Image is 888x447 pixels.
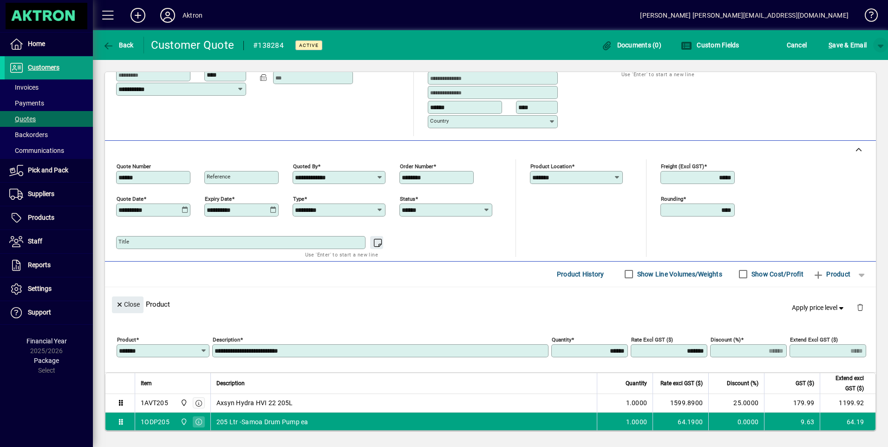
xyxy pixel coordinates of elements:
[661,195,683,202] mat-label: Rounding
[626,398,647,408] span: 1.0000
[552,336,571,342] mat-label: Quantity
[216,398,293,408] span: Axsyn Hydra HVI 22 205L
[117,195,144,202] mat-label: Quote date
[659,398,703,408] div: 1599.8900
[430,118,449,124] mat-label: Country
[621,69,694,79] mat-hint: Use 'Enter' to start a new line
[400,195,415,202] mat-label: Status
[28,190,54,197] span: Suppliers
[764,394,820,413] td: 179.99
[659,417,703,427] div: 64.1900
[299,42,319,48] span: Active
[293,195,304,202] mat-label: Type
[820,394,875,413] td: 1199.92
[635,270,722,279] label: Show Line Volumes/Weights
[5,301,93,324] a: Support
[750,270,803,279] label: Show Cost/Profit
[213,336,240,342] mat-label: Description
[5,95,93,111] a: Payments
[660,378,703,388] span: Rate excl GST ($)
[305,249,378,260] mat-hint: Use 'Enter' to start a new line
[34,357,59,364] span: Package
[788,299,849,316] button: Apply price level
[9,147,64,154] span: Communications
[820,413,875,431] td: 64.19
[216,417,308,427] span: 205 Ltr -Samoa Drum Pump ea
[28,214,54,221] span: Products
[557,267,604,282] span: Product History
[28,166,68,174] span: Pick and Pack
[9,99,44,107] span: Payments
[829,38,867,53] span: ave & Email
[631,336,673,342] mat-label: Rate excl GST ($)
[813,267,850,282] span: Product
[5,33,93,56] a: Home
[28,309,51,316] span: Support
[178,398,189,408] span: Central
[112,296,144,313] button: Close
[28,64,59,71] span: Customers
[400,163,433,169] mat-label: Order number
[178,417,189,427] span: Central
[858,2,876,32] a: Knowledge Base
[626,417,647,427] span: 1.0000
[118,238,129,245] mat-label: Title
[141,417,170,427] div: 1ODP205
[151,38,235,53] div: Customer Quote
[601,41,661,49] span: Documents (0)
[708,413,764,431] td: 0.0000
[123,7,153,24] button: Add
[216,378,245,388] span: Description
[849,303,871,311] app-page-header-button: Delete
[708,394,764,413] td: 25.0000
[141,378,152,388] span: Item
[787,38,807,53] span: Cancel
[626,378,647,388] span: Quantity
[849,296,871,319] button: Delete
[100,37,136,53] button: Back
[599,37,664,53] button: Documents (0)
[5,183,93,206] a: Suppliers
[105,287,876,321] div: Product
[28,261,51,269] span: Reports
[5,159,93,182] a: Pick and Pack
[5,127,93,143] a: Backorders
[253,38,284,53] div: #138284
[764,413,820,431] td: 9.63
[5,143,93,158] a: Communications
[661,163,704,169] mat-label: Freight (excl GST)
[826,373,864,394] span: Extend excl GST ($)
[293,163,318,169] mat-label: Quoted by
[183,8,202,23] div: Aktron
[824,37,871,53] button: Save & Email
[681,41,739,49] span: Custom Fields
[5,79,93,95] a: Invoices
[5,111,93,127] a: Quotes
[808,266,855,283] button: Product
[153,7,183,24] button: Profile
[727,378,758,388] span: Discount (%)
[5,230,93,253] a: Staff
[28,40,45,47] span: Home
[792,303,846,313] span: Apply price level
[26,337,67,345] span: Financial Year
[110,300,146,308] app-page-header-button: Close
[784,37,810,53] button: Cancel
[5,206,93,230] a: Products
[679,37,742,53] button: Custom Fields
[530,163,572,169] mat-label: Product location
[711,336,741,342] mat-label: Discount (%)
[796,378,814,388] span: GST ($)
[9,131,48,138] span: Backorders
[5,254,93,277] a: Reports
[28,237,42,245] span: Staff
[5,277,93,301] a: Settings
[829,41,832,49] span: S
[9,84,39,91] span: Invoices
[141,398,168,408] div: 1AVT205
[28,285,52,292] span: Settings
[116,297,140,312] span: Close
[9,115,36,123] span: Quotes
[790,336,838,342] mat-label: Extend excl GST ($)
[93,37,144,53] app-page-header-button: Back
